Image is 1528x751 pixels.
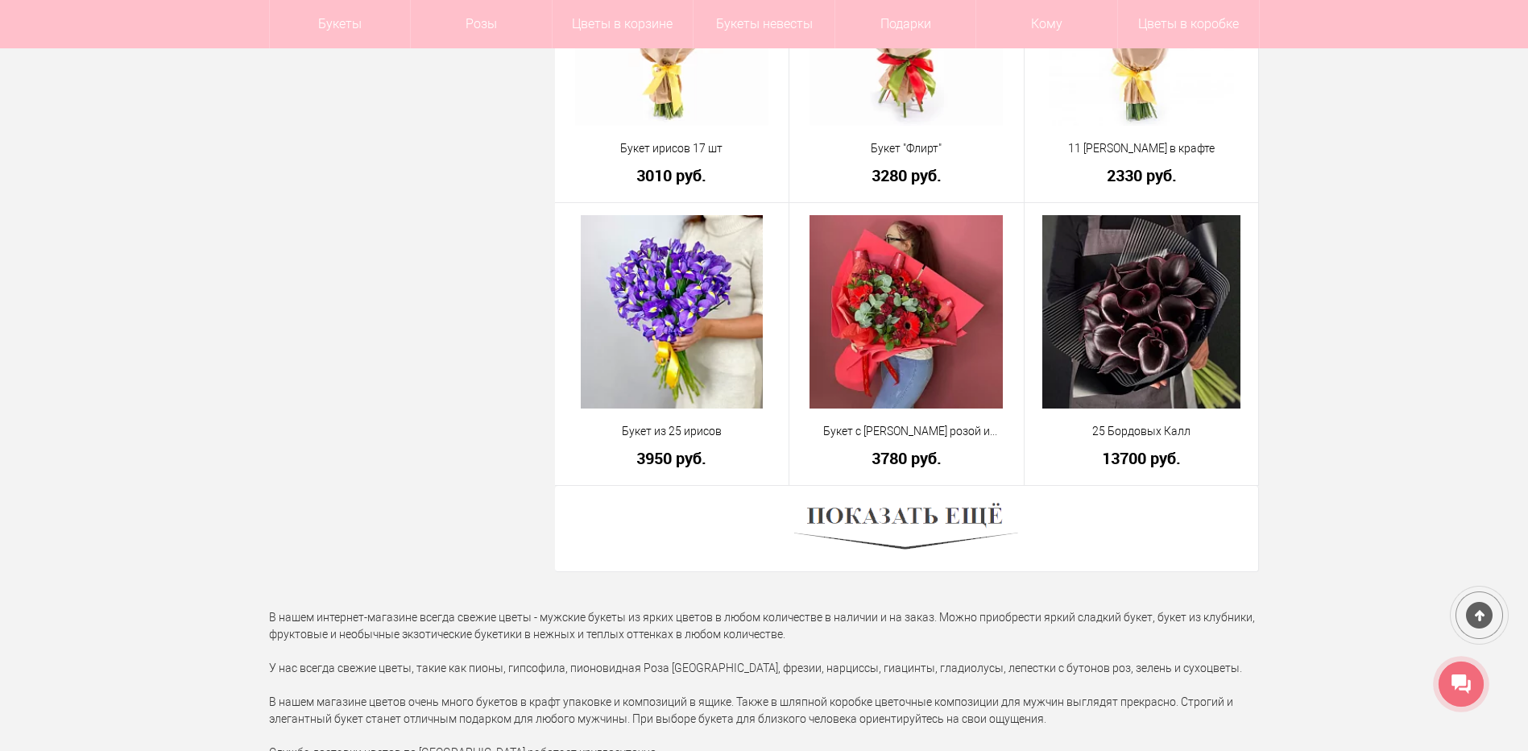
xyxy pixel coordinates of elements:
a: Букет с [PERSON_NAME] розой и герберой [800,423,1013,440]
a: Букет из 25 ирисов [565,423,779,440]
a: 3780 руб. [800,450,1013,467]
img: 25 Бордовых Калл [1042,215,1240,409]
a: Букет ирисов 17 шт [565,140,779,157]
img: Показать ещё [794,498,1018,559]
a: 3950 руб. [565,450,779,467]
a: Показать ещё [794,521,1018,534]
a: 3010 руб. [565,167,779,184]
a: 13700 руб. [1035,450,1248,467]
a: 25 Бордовых Калл [1035,423,1248,440]
img: Букет из 25 ирисов [581,215,763,409]
a: 3280 руб. [800,167,1013,184]
a: 2330 руб. [1035,167,1248,184]
a: Букет "Флирт" [800,140,1013,157]
img: Букет с Кустовой розой и герберой [810,215,1003,409]
a: 11 [PERSON_NAME] в крафте [1035,140,1248,157]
